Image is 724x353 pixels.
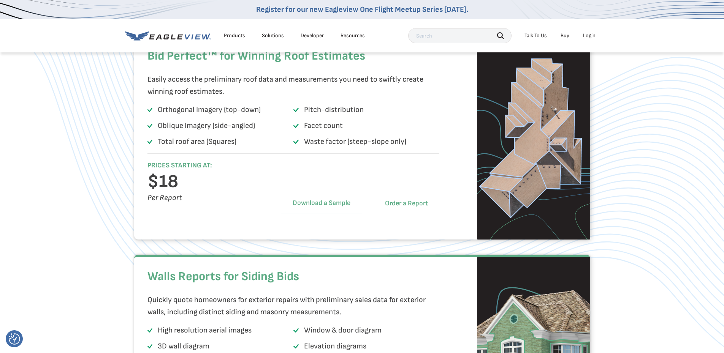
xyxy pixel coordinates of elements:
p: Elevation diagrams [304,340,366,352]
h6: PRICES STARTING AT: [147,161,257,170]
img: Revisit consent button [9,333,20,345]
p: Waste factor (steep-slope only) [304,136,406,148]
h2: Walls Reports for Siding Bids [147,265,440,288]
a: Order a Report [374,194,439,213]
h3: $18 [147,176,257,188]
p: Oblique Imagery (side-angled) [158,120,255,132]
div: Login [583,32,596,39]
button: Consent Preferences [9,333,20,345]
div: Talk To Us [524,32,547,39]
div: Products [224,32,245,39]
a: Developer [301,32,324,39]
p: Facet count [304,120,343,132]
p: 3D wall diagram [158,340,209,352]
p: Total roof area (Squares) [158,136,236,148]
p: Orthogonal Imagery (top-down) [158,104,261,116]
p: Pitch-distribution [304,104,364,116]
a: Register for our new Eagleview One Flight Meetup Series [DATE]. [256,5,468,14]
div: Resources [341,32,365,39]
p: Quickly quote homeowners for exterior repairs with preliminary sales data for exterior walls, inc... [147,294,436,318]
div: Solutions [262,32,284,39]
a: Download a Sample [281,193,362,213]
p: High resolution aerial images [158,324,252,336]
a: Buy [561,32,569,39]
p: Window & door diagram [304,324,382,336]
i: Per Report [147,193,182,202]
h2: Bid Perfect™ for Winning Roof Estimates [147,45,440,68]
p: Easily access the preliminary roof data and measurements you need to swiftly create winning roof ... [147,73,436,98]
input: Search [408,28,512,43]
